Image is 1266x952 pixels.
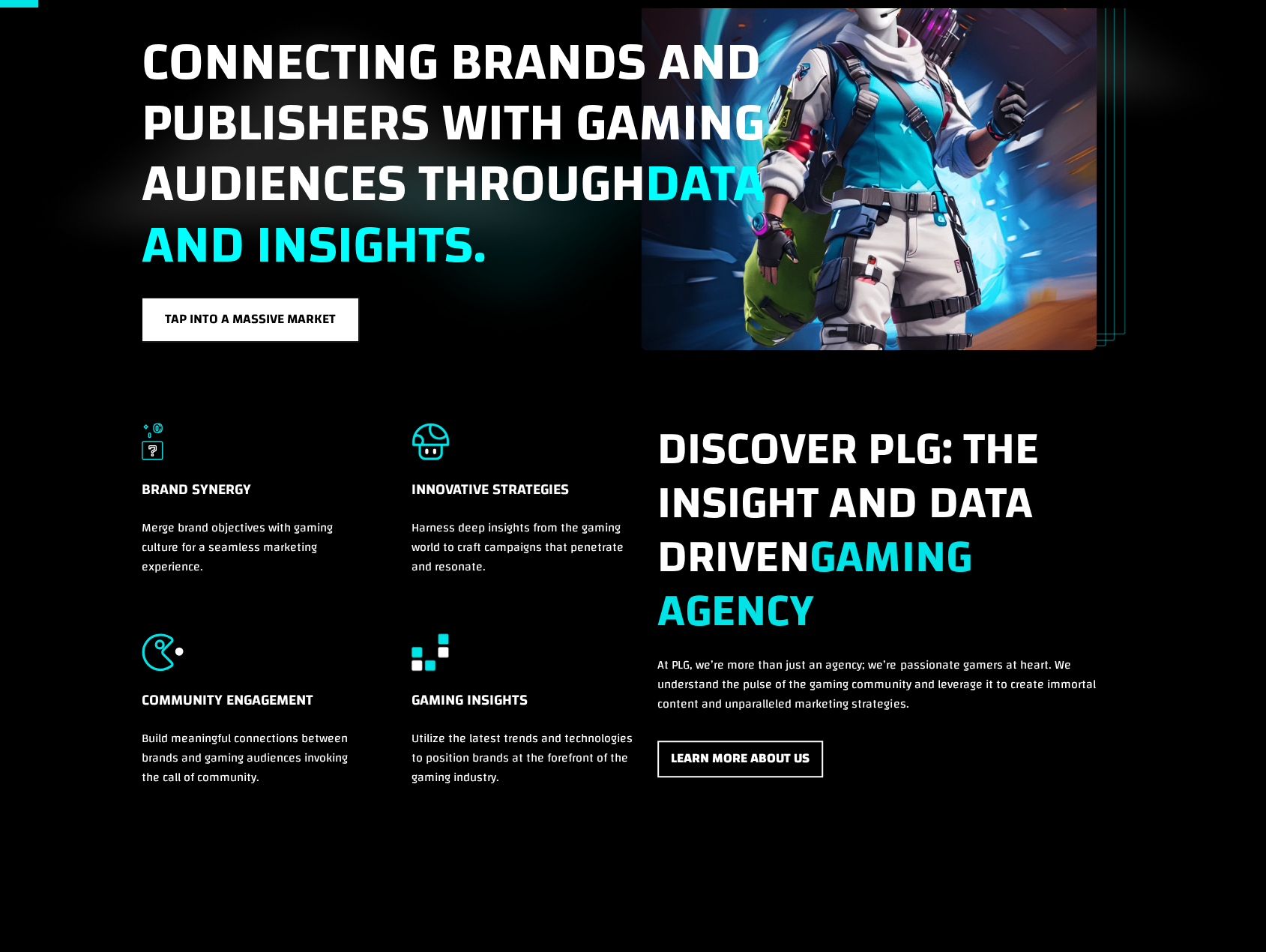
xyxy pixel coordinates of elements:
iframe: Chat Widget [1191,880,1266,952]
h2: Discover PLG: The insight and data driven [657,423,1122,655]
h5: Brand Synergy [142,478,358,518]
p: Merge brand objectives with gaming culture for a seamless marketing experience. [142,518,358,576]
h5: Community Engagement [142,689,358,729]
h5: Innovative Strategies [412,478,638,518]
a: Learn More About Us [657,741,823,777]
h5: Gaming Insights [412,689,638,729]
span: data and insights. [142,134,765,294]
span: Connecting brands and publishers with gaming audiences through [142,13,765,295]
p: At PLG, we’re more than just an agency; we’re passionate gamers at heart. We understand the pulse... [657,655,1122,714]
img: Brand Synergy [142,423,164,460]
a: Tap into a massive market [142,298,359,342]
p: Harness deep insights from the gaming world to craft campaigns that penetrate and resonate. [412,518,638,576]
p: Build meaningful connections between brands and gaming audiences invoking the call of community. [142,729,358,787]
strong: gaming Agency [657,514,971,654]
p: Utilize the latest trends and technologies to position brands at the forefront of the gaming indu... [412,729,638,787]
